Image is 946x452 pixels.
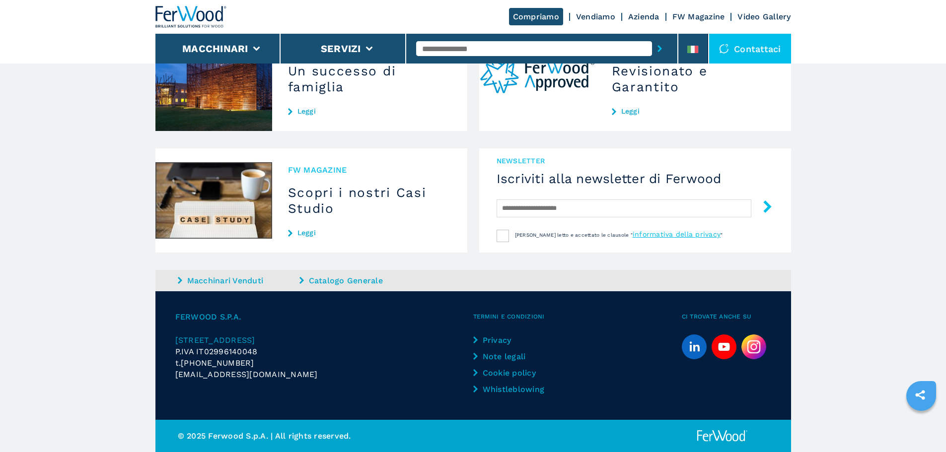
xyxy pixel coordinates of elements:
span: NEWSLETTER [497,156,774,166]
a: Macchinari Venduti [178,275,297,286]
button: Servizi [321,43,361,55]
span: [STREET_ADDRESS] [175,335,255,345]
h3: Revisionato e Garantito [612,63,775,95]
span: P.IVA IT02996140048 [175,347,258,356]
img: Revisionato e Garantito [479,27,596,131]
a: sharethis [908,383,933,407]
img: Contattaci [719,44,729,54]
span: [PERSON_NAME] letto e accettato le clausole " [515,232,633,238]
img: Scopri i nostri Casi Studio [155,148,272,253]
a: FW Magazine [672,12,725,21]
p: © 2025 Ferwood S.p.A. | All rights reserved. [178,430,473,442]
a: Cookie policy [473,367,556,379]
a: Note legali [473,351,556,362]
span: [EMAIL_ADDRESS][DOMAIN_NAME] [175,369,318,380]
span: FW MAGAZINE [288,164,451,176]
a: youtube [712,334,736,359]
span: Ci trovate anche su [682,311,771,323]
a: informativa della privacy [633,230,721,238]
h3: Un successo di famiglia [288,63,451,95]
button: submit-button [751,196,774,220]
span: FERWOOD S.P.A. [175,311,473,323]
a: Leggi [612,107,775,115]
a: Azienda [628,12,659,21]
img: Ferwood [155,6,227,28]
a: linkedin [682,334,707,359]
a: [STREET_ADDRESS] [175,334,473,346]
span: " [721,232,723,238]
div: Contattaci [709,34,791,64]
a: Leggi [288,229,451,237]
span: [PHONE_NUMBER] [181,357,254,369]
a: Catalogo Generale [299,275,419,286]
h4: Iscriviti alla newsletter di Ferwood [497,171,774,187]
img: Ferwood [695,430,749,442]
img: Un successo di famiglia [155,27,272,131]
a: Privacy [473,334,556,346]
iframe: Chat [904,407,939,445]
h3: Scopri i nostri Casi Studio [288,185,451,216]
div: t. [175,357,473,369]
a: Compriamo [509,8,563,25]
a: Leggi [288,107,451,115]
img: Instagram [741,334,766,359]
a: Whistleblowing [473,384,556,395]
button: Macchinari [182,43,248,55]
span: Termini e condizioni [473,311,682,323]
a: Vendiamo [576,12,615,21]
a: Video Gallery [737,12,791,21]
button: submit-button [652,37,667,60]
